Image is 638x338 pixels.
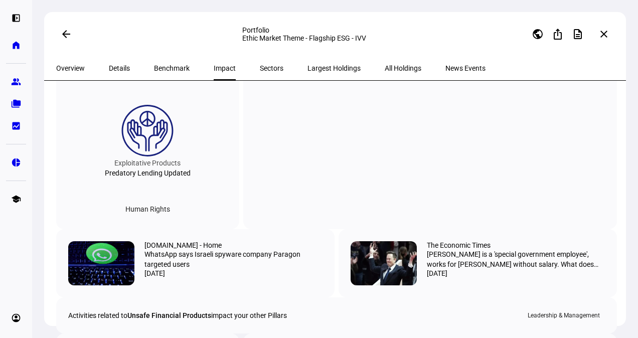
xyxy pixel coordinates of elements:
mat-icon: description [572,28,584,40]
a: home [6,35,26,55]
eth-mat-symbol: left_panel_open [11,13,21,23]
div: Leadership & Management [523,309,605,321]
div: [DATE] [427,269,605,277]
div: Activities related to impact your other Pillars [68,311,287,319]
a: pie_chart [6,152,26,173]
a: folder_copy [6,94,26,114]
span: News Events [445,65,486,72]
span: Sectors [260,65,283,72]
img: l_588425_084818_updates.jpg [68,241,134,285]
img: articleshow.jpg [351,241,417,285]
div: [PERSON_NAME] is a 'special government employee', works for [PERSON_NAME] without salary. What do... [427,249,605,269]
span: Largest Holdings [307,65,361,72]
div: Ethic Market Theme - Flagship ESG - IVV [242,34,428,42]
mat-icon: arrow_back [60,28,72,40]
span: Benchmark [154,65,190,72]
a: bid_landscape [6,116,26,136]
mat-icon: close [598,28,610,40]
div: The Economic Times [427,241,491,249]
span: Details [109,65,130,72]
eth-mat-symbol: school [11,194,21,204]
div: [DATE] [144,269,323,277]
div: Portfolio [242,26,428,34]
span: All Holdings [385,65,421,72]
img: humanRights.colored.svg [121,105,174,157]
eth-mat-symbol: folder_copy [11,99,21,109]
span: Unsafe Financial Products [127,311,211,319]
span: Overview [56,65,85,72]
mat-icon: public [532,28,544,40]
eth-mat-symbol: pie_chart [11,157,21,167]
div: Predatory Lending Updated [105,169,191,177]
div: [DOMAIN_NAME] - Home [144,241,222,249]
span: Impact [214,65,236,72]
eth-mat-symbol: account_circle [11,313,21,323]
eth-mat-symbol: group [11,77,21,87]
a: group [6,72,26,92]
eth-mat-symbol: home [11,40,21,50]
mat-icon: ios_share [552,28,564,40]
div: WhatsApp says Israeli spyware company Paragon targeted users [144,249,323,269]
eth-mat-symbol: bid_landscape [11,121,21,131]
div: Exploitative Products [114,157,181,169]
div: Human Rights [117,201,178,217]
